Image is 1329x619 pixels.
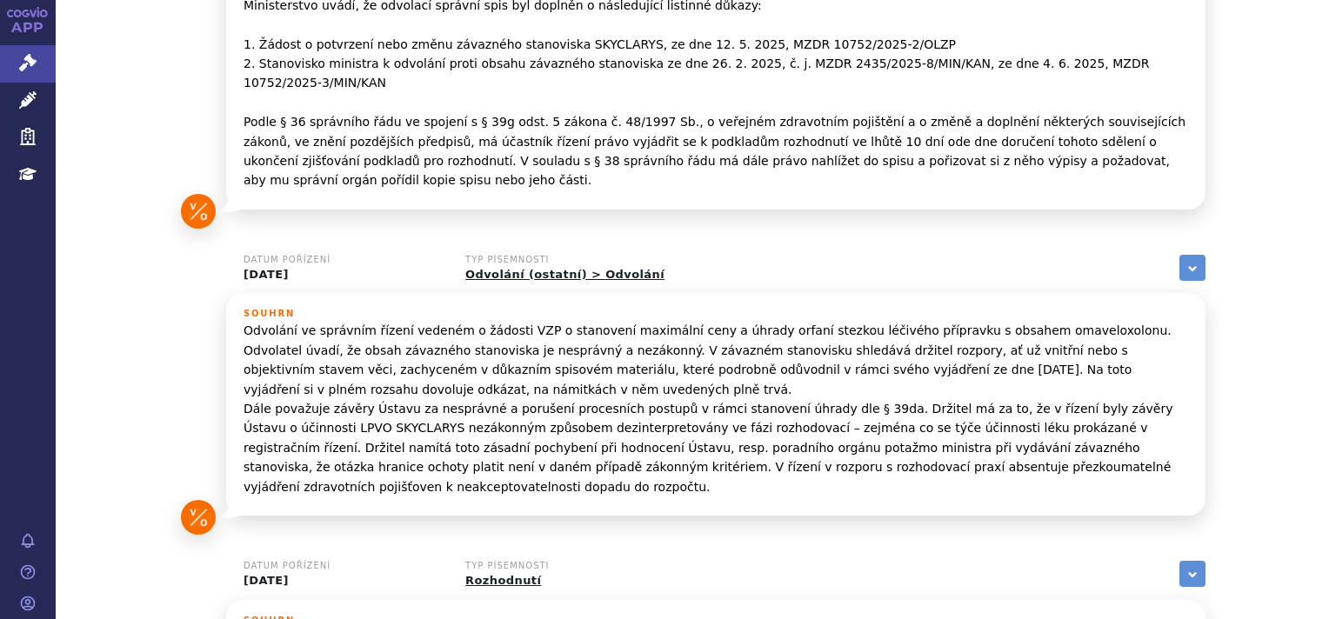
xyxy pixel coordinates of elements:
[244,309,1188,319] h3: Souhrn
[1179,255,1205,281] a: zobrazit vše
[1179,561,1205,587] a: zobrazit vše
[244,268,444,282] p: [DATE]
[465,561,665,571] h3: Typ písemnosti
[244,561,444,571] h3: Datum pořízení
[244,255,444,265] h3: Datum pořízení
[465,268,664,281] a: Odvolání (ostatní) > Odvolání
[465,255,665,265] h3: Typ písemnosti
[244,574,444,588] p: [DATE]
[244,321,1188,496] p: Odvolání ve správním řízení vedeném o žádosti VZP o stanovení maximální ceny a úhrady orfaní stez...
[465,574,541,587] a: Rozhodnutí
